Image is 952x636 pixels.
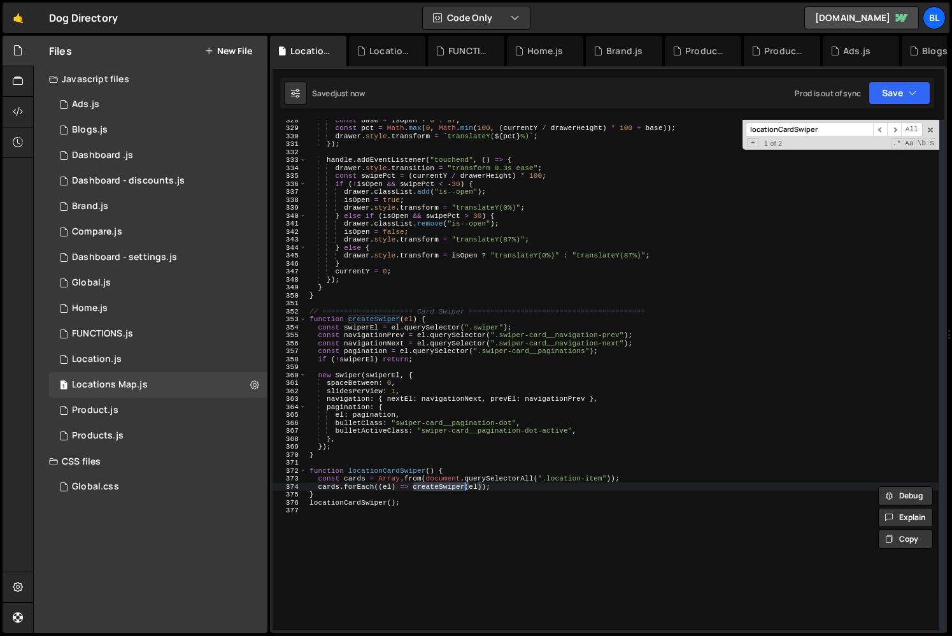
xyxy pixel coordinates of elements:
div: Location.js [72,354,122,365]
div: Compare.js [72,226,122,238]
div: CSS files [34,449,267,474]
span: Whole Word Search [916,138,928,148]
a: Bl [923,6,946,29]
span: ​ [887,122,901,137]
div: 16220/44477.js [49,321,267,347]
div: Locations Map.js [290,45,331,57]
div: just now [335,88,365,99]
div: Dashboard - discounts.js [72,175,185,187]
div: 365 [273,411,307,419]
div: Dashboard .js [72,150,133,161]
div: 333 [273,156,307,164]
div: 354 [273,324,307,332]
div: 338 [273,196,307,205]
button: Copy [878,530,933,549]
span: Toggle Replace mode [747,138,759,148]
a: [DOMAIN_NAME] [804,6,919,29]
div: 351 [273,300,307,308]
div: 361 [273,379,307,387]
div: 366 [273,419,307,428]
div: 346 [273,260,307,268]
div: 16220/43682.css [49,474,267,500]
div: Dashboard - settings.js [72,252,177,263]
div: 371 [273,459,307,467]
button: Explain [878,508,933,527]
div: 359 [273,363,307,372]
div: 329 [273,124,307,133]
div: 355 [273,331,307,340]
span: ​ [873,122,887,137]
div: 16220/46559.js [49,143,267,168]
div: 331 [273,140,307,148]
span: CaseSensitive Search [904,138,915,148]
div: 375 [273,491,307,499]
div: Blogs.js [72,124,108,136]
div: 16220/44319.js [49,296,267,321]
div: Products.js [764,45,805,57]
button: Code Only [423,6,530,29]
div: 362 [273,387,307,396]
div: 357 [273,347,307,356]
div: 339 [273,204,307,212]
h2: Files [49,44,72,58]
div: 340 [273,212,307,220]
div: 358 [273,356,307,364]
span: Search In Selection [928,138,935,148]
div: 336 [273,180,307,189]
div: 345 [273,252,307,260]
div: 353 [273,315,307,324]
div: Brand.js [606,45,643,57]
div: 16220/46573.js [49,168,267,194]
div: Saved [312,88,365,99]
span: RegExp Search [892,138,903,148]
div: 369 [273,443,307,451]
div: Ads.js [72,99,99,110]
div: Brand.js [72,201,108,212]
div: 16220/44394.js [49,194,267,219]
div: 344 [273,244,307,252]
div: Home.js [527,45,563,57]
div: 332 [273,148,307,157]
div: Home.js [72,303,108,314]
div: 368 [273,435,307,444]
div: 347 [273,268,307,276]
div: FUNCTIONS.js [72,328,133,340]
div: 356 [273,340,307,348]
div: Ads.js [843,45,870,57]
div: 348 [273,276,307,284]
div: 377 [273,507,307,515]
div: Product.js [685,45,726,57]
div: Javascript files [34,66,267,92]
div: 334 [273,164,307,173]
div: 341 [273,220,307,228]
div: 373 [273,475,307,483]
div: Prod is out of sync [795,88,861,99]
div: 337 [273,188,307,196]
div: 374 [273,483,307,491]
span: 1 of 2 [759,140,787,148]
div: Global.css [72,481,119,493]
div: Locations Map.js [72,379,148,391]
div: FUNCTIONS.js [448,45,489,57]
div: 350 [273,292,307,300]
div: 363 [273,395,307,403]
div: 16220/44321.js [49,117,267,143]
div: 16220/47090.js [49,92,267,117]
div: 16220/43680.js [49,372,267,398]
div: 367 [273,427,307,435]
div: 335 [273,172,307,180]
a: 🤙 [3,3,34,33]
div: Products.js [72,430,124,442]
div: 370 [273,451,307,459]
button: Save [869,82,930,105]
div: 16220/44476.js [49,245,267,270]
div: 376 [273,499,307,507]
div: 16220/44324.js [49,423,267,449]
div: 372 [273,467,307,475]
div: 360 [273,372,307,380]
div: 328 [273,117,307,125]
div: Product.js [72,405,118,416]
div: 16220/44328.js [49,219,267,245]
div: Location.js [369,45,410,57]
